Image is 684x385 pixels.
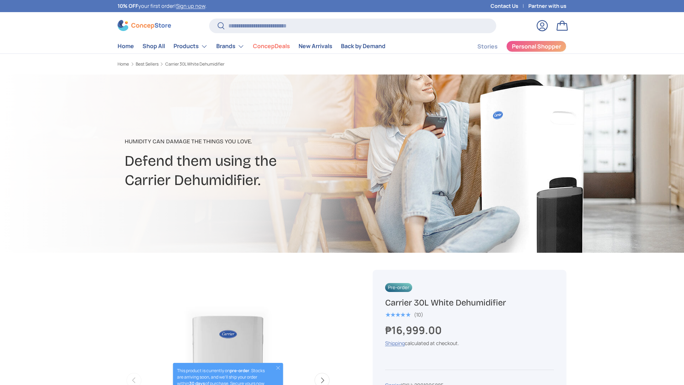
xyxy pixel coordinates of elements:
[506,41,566,52] a: Personal Shopper
[125,152,398,190] h2: Defend them using the Carrier Dehumidifier.
[118,62,129,66] a: Home
[385,339,554,347] div: calculated at checkout.
[299,39,332,53] a: New Arrivals
[118,2,138,9] strong: 10% OFF
[118,39,134,53] a: Home
[169,39,212,53] summary: Products
[385,283,412,292] span: Pre-order
[230,368,249,374] strong: pre-order
[176,2,205,9] a: Sign up now
[477,40,498,53] a: Stories
[385,310,423,318] a: 5.0 out of 5.0 stars (10)
[385,340,405,346] a: Shipping
[118,2,207,10] p: your first order! .
[253,39,290,53] a: ConcepDeals
[136,62,159,66] a: Best Sellers
[491,2,528,10] a: Contact Us
[385,297,554,308] h1: Carrier 30L White Dehumidifier
[142,39,165,53] a: Shop All
[118,61,356,67] nav: Breadcrumbs
[341,39,385,53] a: Back by Demand
[212,39,249,53] summary: Brands
[460,39,566,53] nav: Secondary
[118,39,385,53] nav: Primary
[385,311,410,318] span: ★★★★★
[385,323,444,337] strong: ₱16,999.00
[173,39,208,53] a: Products
[528,2,566,10] a: Partner with us
[414,312,423,317] div: (10)
[216,39,244,53] a: Brands
[165,62,224,66] a: Carrier 30L White Dehumidifier
[125,137,398,146] p: Humidity can damage the things you love.
[385,312,410,318] div: 5.0 out of 5.0 stars
[512,43,561,49] span: Personal Shopper
[118,20,171,31] img: ConcepStore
